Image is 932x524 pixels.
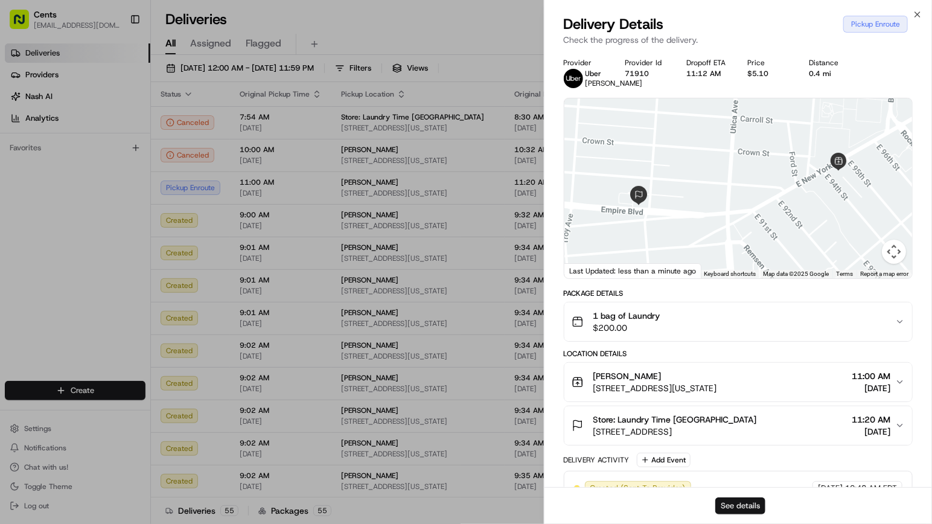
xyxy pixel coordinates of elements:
span: $200.00 [593,322,660,334]
span: [DATE] [852,382,890,394]
span: [PERSON_NAME] [37,187,98,196]
img: 1736555255976-a54dd68f-1ca7-489b-9aae-adbdc363a1c4 [24,187,34,197]
span: [STREET_ADDRESS][US_STATE] [593,382,717,394]
div: 💻 [102,270,112,280]
div: Start new chat [54,115,198,127]
div: Price [748,58,790,68]
span: Knowledge Base [24,269,92,281]
button: 71910 [625,69,649,78]
p: Check the progress of the delivery. [564,34,913,46]
span: [PERSON_NAME] [37,219,98,229]
button: See details [715,497,765,514]
span: [STREET_ADDRESS] [593,426,757,438]
img: Masood Aslam [12,208,31,227]
input: Clear [31,77,199,90]
span: [DATE] [107,219,132,229]
span: Pylon [120,299,146,308]
span: Created (Sent To Provider) [590,483,686,494]
div: Provider [564,58,606,68]
span: Map data ©2025 Google [763,270,829,277]
div: Location Details [564,349,913,359]
div: 0.4 mi [809,69,852,78]
p: Welcome 👋 [12,48,220,67]
div: Delivery Activity [564,455,630,465]
a: Powered byPylon [85,298,146,308]
div: $5.10 [748,69,790,78]
a: Report a map error [860,270,908,277]
span: 11:20 AM [852,414,890,426]
button: Add Event [637,453,691,467]
a: 📗Knowledge Base [7,264,97,286]
img: Google [567,263,607,278]
button: Start new chat [205,118,220,133]
button: Store: Laundry Time [GEOGRAPHIC_DATA][STREET_ADDRESS]11:20 AM[DATE] [564,406,912,445]
div: Package Details [564,289,913,298]
div: Distance [809,58,852,68]
a: 💻API Documentation [97,264,199,286]
img: 4920774857489_3d7f54699973ba98c624_72.jpg [25,115,47,136]
div: We're available if you need us! [54,127,166,136]
img: 1736555255976-a54dd68f-1ca7-489b-9aae-adbdc363a1c4 [24,220,34,229]
a: Terms [836,270,853,277]
a: Open this area in Google Maps (opens a new window) [567,263,607,278]
span: [PERSON_NAME] [593,370,662,382]
div: Past conversations [12,156,77,166]
span: [DATE] [107,187,132,196]
span: [DATE] [818,483,843,494]
button: Map camera controls [882,240,906,264]
div: Dropoff ETA [686,58,729,68]
div: Last Updated: less than a minute ago [564,263,701,278]
button: See all [187,154,220,168]
div: 📗 [12,270,22,280]
span: [DATE] [852,426,890,438]
span: [PERSON_NAME] [586,78,643,88]
button: Keyboard shortcuts [704,270,756,278]
button: 1 bag of Laundry$200.00 [564,302,912,341]
span: Uber [586,69,602,78]
span: API Documentation [114,269,194,281]
div: Provider Id [625,58,667,68]
img: Nash [12,11,36,36]
span: • [100,187,104,196]
span: Delivery Details [564,14,664,34]
img: uber-new-logo.jpeg [564,69,583,88]
div: 11:12 AM [686,69,729,78]
img: Grace Nketiah [12,175,31,194]
span: 1 bag of Laundry [593,310,660,322]
button: [PERSON_NAME][STREET_ADDRESS][US_STATE]11:00 AM[DATE] [564,363,912,401]
span: • [100,219,104,229]
span: Store: Laundry Time [GEOGRAPHIC_DATA] [593,414,757,426]
span: 11:00 AM [852,370,890,382]
img: 1736555255976-a54dd68f-1ca7-489b-9aae-adbdc363a1c4 [12,115,34,136]
span: 10:48 AM EDT [845,483,897,494]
